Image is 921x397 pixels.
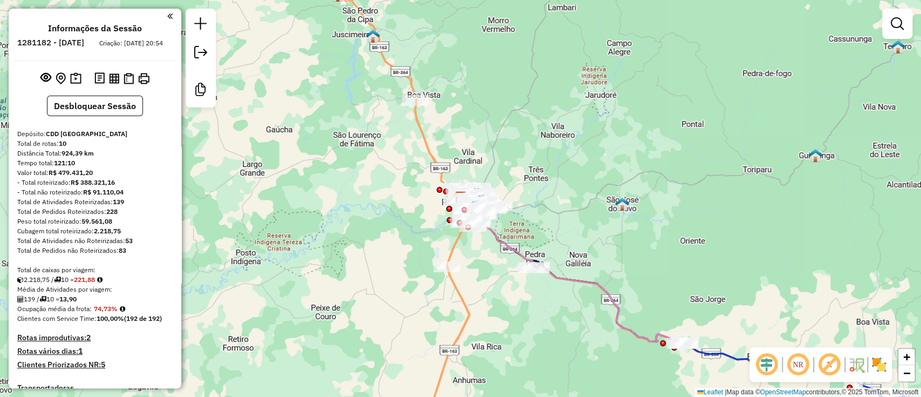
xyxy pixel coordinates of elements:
[121,71,136,86] button: Visualizar Romaneio
[106,207,118,216] strong: 228
[17,314,97,322] span: Clientes com Service Time:
[54,277,61,283] i: Total de rotas
[92,70,107,87] button: Logs desbloquear sessão
[94,305,118,313] strong: 74,73%
[17,285,173,294] div: Média de Atividades por viagem:
[17,236,173,246] div: Total de Atividades não Roteirizadas:
[870,356,888,373] img: Exibir/Ocultar setores
[17,139,173,149] div: Total de rotas:
[808,149,822,163] img: GUIRATINGA
[97,277,103,283] i: Meta Caixas/viagem: 222,69 Diferença: -0,81
[402,95,429,106] div: Atividade não roteirizada - YASMIN PEROLA RODRIGUES
[17,246,173,255] div: Total de Pedidos não Roteirizados:
[95,38,167,48] div: Criação: [DATE] 20:54
[903,350,910,364] span: +
[124,314,162,322] strong: (192 de 192)
[433,261,460,272] div: Atividade não roteirizada - PEDRO VALDIR SANCHES
[17,217,173,226] div: Peso total roteirizado:
[697,388,723,396] a: Leaflet
[125,237,133,245] strong: 53
[17,305,92,313] span: Ocupação média da frota:
[17,226,173,236] div: Cubagem total roteirizado:
[101,360,105,369] strong: 5
[17,38,84,48] h6: 1281182 - [DATE]
[785,352,811,378] span: Ocultar NR
[83,188,124,196] strong: R$ 91.110,04
[17,296,24,302] i: Total de Atividades
[190,13,212,37] a: Nova sessão e pesquisa
[670,338,697,348] div: Atividade não roteirizada - MARIA ILZA ROSA DE O
[754,352,780,378] span: Ocultar deslocamento
[119,246,126,254] strong: 83
[46,130,127,138] strong: CDD [GEOGRAPHIC_DATA]
[466,200,480,214] img: 120 UDC Light Centro A
[17,207,173,217] div: Total de Pedidos Roteirizados:
[48,23,142,33] h4: Informações da Sessão
[17,347,173,356] h4: Rotas vários dias:
[473,194,487,208] img: WCL Vila Cardoso
[17,129,173,139] div: Depósito:
[898,365,915,381] a: Zoom out
[454,191,468,205] img: CDD Rondonópolis
[62,149,94,157] strong: 924,39 km
[136,71,152,86] button: Imprimir Rotas
[17,277,24,283] i: Cubagem total roteirizado
[17,149,173,158] div: Distância Total:
[81,217,112,225] strong: 59.561,08
[17,265,173,275] div: Total de caixas por viagem:
[17,178,173,187] div: - Total roteirizado:
[615,197,629,211] img: SÃO JOSÉ DO POVO
[53,70,68,87] button: Centralizar mapa no depósito ou ponto de apoio
[903,366,910,380] span: −
[38,70,53,87] button: Exibir sessão original
[17,275,173,285] div: 2.218,75 / 10 =
[190,79,212,103] a: Criar modelo
[886,13,908,35] a: Exibir filtros
[848,356,865,373] img: Fluxo de ruas
[107,71,121,85] button: Visualizar relatório de Roteirização
[725,388,726,396] span: |
[671,338,698,349] div: Atividade não roteirizada - 53.045.835 EDILENE BIELA DA SILVA
[17,187,173,197] div: - Total não roteirizado:
[86,333,91,342] strong: 2
[167,10,173,22] a: Clique aqui para minimizar o painel
[54,159,75,167] strong: 121:10
[898,349,915,365] a: Zoom in
[17,294,173,304] div: 139 / 10 =
[17,383,173,393] h4: Transportadoras
[71,178,115,186] strong: R$ 388.321,16
[366,29,380,43] img: JUSCIMEIRA
[78,346,83,356] strong: 1
[17,197,173,207] div: Total de Atividades Roteirizadas:
[74,275,95,284] strong: 221,88
[68,70,84,87] button: Painel de Sugestão
[97,314,124,322] strong: 100,00%
[94,227,121,235] strong: 2.218,75
[113,198,124,206] strong: 139
[816,352,842,378] span: Exibir rótulo
[17,360,173,369] h4: Clientes Priorizados NR:
[59,139,66,147] strong: 10
[17,158,173,168] div: Tempo total:
[468,187,482,201] img: Warecloud Casa Jardim Monte Líbano
[760,388,806,396] a: OpenStreetMap
[17,168,173,178] div: Valor total:
[47,96,143,116] button: Desbloquear Sessão
[59,295,77,303] strong: 13,90
[120,306,125,312] em: Média calculada utilizando a maior ocupação (%Peso ou %Cubagem) de cada rota da sessão. Rotas cro...
[17,333,173,342] h4: Rotas improdutivas:
[39,296,46,302] i: Total de rotas
[190,42,212,66] a: Exportar sessão
[694,388,921,397] div: Map data © contributors,© 2025 TomTom, Microsoft
[49,169,93,177] strong: R$ 479.431,20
